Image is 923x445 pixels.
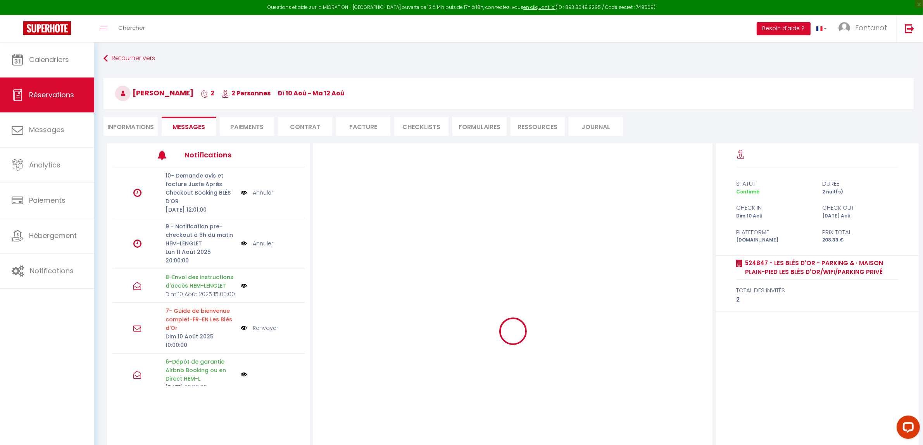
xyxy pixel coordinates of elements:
[817,228,904,237] div: Prix total
[817,212,904,220] div: [DATE] Aoû
[112,15,151,42] a: Chercher
[905,24,914,33] img: logout
[241,371,247,378] img: NO IMAGE
[838,22,850,34] img: ...
[817,236,904,244] div: 208.33 €
[253,324,278,332] a: Renvoyer
[736,295,899,304] div: 2
[166,357,236,383] p: 6-Dépôt de garantie Airbnb Booking ou en Direct HEM-L
[201,89,214,98] span: 2
[30,266,74,276] span: Notifications
[731,203,818,212] div: check in
[757,22,811,35] button: Besoin d'aide ?
[278,89,345,98] span: di 10 Aoû - ma 12 Aoû
[817,179,904,188] div: durée
[23,21,71,35] img: Super Booking
[253,239,273,248] a: Annuler
[220,117,274,136] li: Paiements
[166,205,236,214] p: [DATE] 12:01:00
[817,203,904,212] div: check out
[166,222,236,248] p: 9 - Notification pre-checkout à 6h du matin HEM-LENGLET
[833,15,897,42] a: ... Fontanot
[253,188,273,197] a: Annuler
[29,195,66,205] span: Paiements
[118,24,145,32] span: Chercher
[731,236,818,244] div: [DOMAIN_NAME]
[173,122,205,131] span: Messages
[241,188,247,197] img: NO IMAGE
[241,283,247,289] img: NO IMAGE
[115,88,193,98] span: [PERSON_NAME]
[104,117,158,136] li: Informations
[29,55,69,64] span: Calendriers
[166,383,236,392] p: [DATE] 22:00:00
[855,23,887,33] span: Fontanot
[241,239,247,248] img: NO IMAGE
[569,117,623,136] li: Journal
[278,117,332,136] li: Contrat
[166,307,236,332] p: Motif d'échec d'envoi
[736,286,899,295] div: total des invités
[166,290,236,298] p: Dim 10 Août 2025 15:00:00
[731,179,818,188] div: statut
[185,146,265,164] h3: Notifications
[336,117,390,136] li: Facture
[29,90,74,100] span: Réservations
[166,332,236,349] p: Dim 10 Août 2025 10:00:00
[29,231,77,240] span: Hébergement
[731,212,818,220] div: Dim 10 Aoû
[241,324,247,332] img: NO IMAGE
[29,125,64,135] span: Messages
[104,52,914,66] a: Retourner vers
[166,171,236,205] p: 10- Demande avis et facture Juste Après Checkout Booking BLÉS D'OR
[523,4,556,10] a: en cliquant ici
[166,273,236,290] p: 8-Envoi des instructions d'accès HEM-LENGLET
[511,117,565,136] li: Ressources
[742,259,899,277] a: 524847 - Les Blés d'Or - Parking & · Maison plain-pied Les Blés d'or/WiFi/Parking privé
[394,117,449,136] li: CHECKLISTS
[731,228,818,237] div: Plateforme
[222,89,271,98] span: 2 Personnes
[166,248,236,265] p: Lun 11 Août 2025 20:00:00
[890,412,923,445] iframe: LiveChat chat widget
[452,117,507,136] li: FORMULAIRES
[29,160,60,170] span: Analytics
[817,188,904,196] div: 2 nuit(s)
[736,188,759,195] span: Confirmé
